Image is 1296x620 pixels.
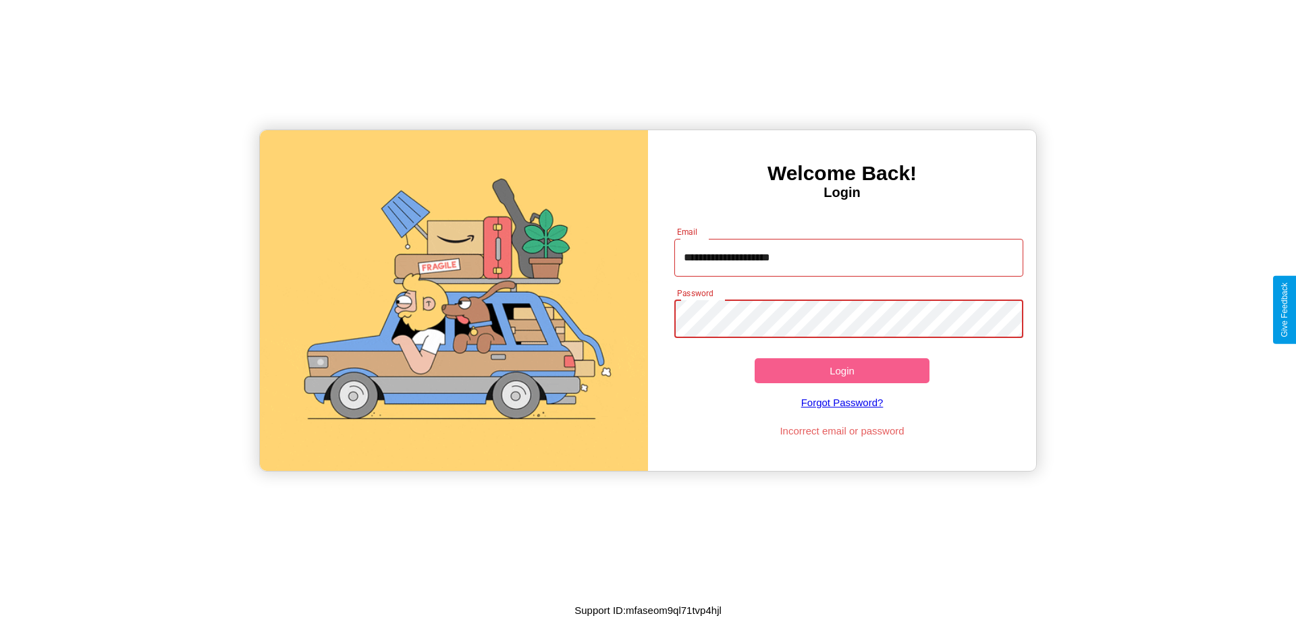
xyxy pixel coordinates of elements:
[1280,283,1289,337] div: Give Feedback
[574,601,722,619] p: Support ID: mfaseom9ql71tvp4hjl
[668,422,1017,440] p: Incorrect email or password
[668,383,1017,422] a: Forgot Password?
[648,162,1036,185] h3: Welcome Back!
[677,287,713,299] label: Password
[260,130,648,471] img: gif
[755,358,929,383] button: Login
[648,185,1036,200] h4: Login
[677,226,698,237] label: Email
